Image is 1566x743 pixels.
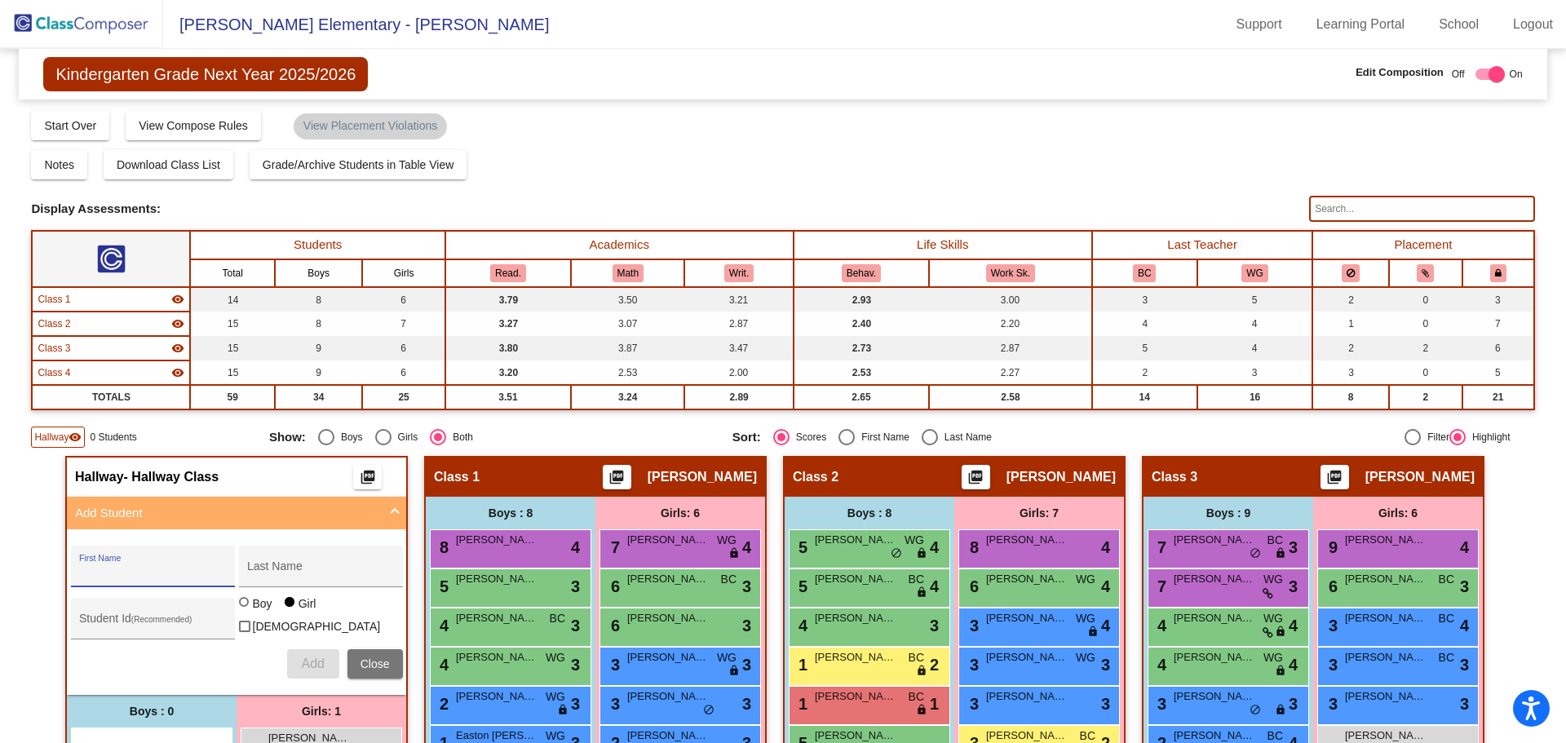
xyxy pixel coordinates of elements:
button: Read. [490,264,526,282]
td: 3.27 [445,312,571,336]
td: 3.07 [571,312,684,336]
span: [PERSON_NAME] [456,688,537,705]
span: [PERSON_NAME] [456,532,537,548]
td: 6 [362,287,445,312]
span: [PERSON_NAME] [1174,571,1255,587]
span: do_not_disturb_alt [1250,704,1261,717]
td: 9 [275,360,362,385]
td: 3.00 [929,287,1092,312]
input: Student Id [79,618,226,631]
td: 2 [1092,360,1197,385]
span: Off [1452,67,1465,82]
td: 4 [1092,312,1197,336]
th: Last Teacher [1092,231,1313,259]
span: 3 [1325,656,1338,674]
span: 6 [607,577,620,595]
span: 3 [742,692,751,716]
td: 3 [1462,287,1534,312]
td: 59 [190,385,275,409]
td: 2.93 [794,287,929,312]
span: lock [557,704,568,717]
div: Girls: 6 [595,497,765,529]
td: 4 [1197,312,1313,336]
span: 5 [794,538,807,556]
span: Add [301,657,324,670]
mat-radio-group: Select an option [269,429,720,445]
span: BC [1439,649,1454,666]
span: [PERSON_NAME] [1345,610,1427,626]
span: On [1510,67,1523,82]
span: 4 [571,535,580,559]
div: Girls: 6 [1313,497,1483,529]
span: [DEMOGRAPHIC_DATA] [253,617,381,636]
td: 3 [1092,287,1197,312]
span: WG [1263,649,1283,666]
mat-icon: visibility [171,317,184,330]
span: [PERSON_NAME] [1345,688,1427,705]
span: 4 [742,535,751,559]
td: 1 [1312,312,1388,336]
span: [PERSON_NAME] [456,649,537,666]
span: 1 [794,656,807,674]
span: 1 [930,692,939,716]
div: Girls: 1 [237,695,406,728]
span: Grade/Archive Students in Table View [263,158,454,171]
span: [PERSON_NAME] [456,571,537,587]
span: 3 [742,652,751,677]
td: 3.20 [445,360,571,385]
span: BC [721,571,737,588]
span: lock [1275,704,1286,717]
span: [PERSON_NAME] [1174,532,1255,548]
td: 2.73 [794,336,929,360]
td: 9 [275,336,362,360]
span: Sort: [732,430,761,444]
mat-panel-title: Add Student [75,504,378,523]
div: Boys : 8 [785,497,954,529]
td: 34 [275,385,362,409]
div: Boys : 0 [67,695,237,728]
span: WG [717,532,737,549]
span: BC [1267,532,1283,549]
input: Search... [1309,196,1534,222]
td: 2.20 [929,312,1092,336]
span: Class 2 [38,316,70,331]
div: Girls: 7 [954,497,1124,529]
td: Donna Cogar - No Class Name [32,336,190,360]
td: 21 [1462,385,1534,409]
span: 3 [1460,652,1469,677]
button: BC [1133,264,1156,282]
span: 3 [1289,574,1298,599]
td: 2.40 [794,312,929,336]
td: 2.87 [684,312,793,336]
span: 5 [794,577,807,595]
td: 2.00 [684,360,793,385]
div: First Name [855,430,909,444]
span: [PERSON_NAME] [627,688,709,705]
span: [PERSON_NAME] English [627,649,709,666]
button: Behav. [842,264,881,282]
mat-icon: visibility [171,342,184,355]
span: 0 Students [90,430,136,444]
th: Girls [362,259,445,287]
span: WG [1076,649,1095,666]
td: 3.80 [445,336,571,360]
span: 4 [930,535,939,559]
span: [PERSON_NAME] Elementary - [PERSON_NAME] [163,11,549,38]
td: 6 [1462,336,1534,360]
th: Placement [1312,231,1533,259]
span: 2 [436,695,449,713]
span: Class 4 [38,365,70,380]
span: 3 [930,613,939,638]
span: - Hallway Class [124,469,219,485]
td: 3.87 [571,336,684,360]
th: Whitney Goodman [1197,259,1313,287]
td: 7 [362,312,445,336]
td: 2.89 [684,385,793,409]
button: Notes [31,150,87,179]
span: 4 [1153,617,1166,635]
span: [PERSON_NAME] [986,571,1068,587]
span: BC [550,610,565,627]
span: BC [909,688,924,705]
span: 4 [794,617,807,635]
td: 2.53 [794,360,929,385]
